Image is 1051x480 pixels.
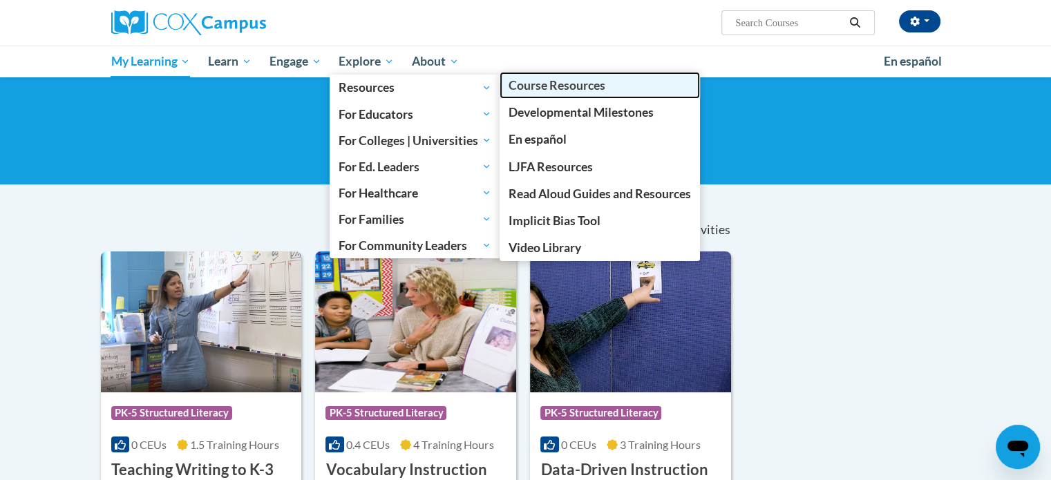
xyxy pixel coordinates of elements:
span: Learn [208,53,252,70]
a: LJFA Resources [500,153,700,180]
a: Developmental Milestones [500,99,700,126]
a: For Community Leaders [330,232,500,258]
span: PK-5 Structured Literacy [325,406,446,420]
a: En español [875,47,951,76]
span: PK-5 Structured Literacy [540,406,661,420]
span: 1.5 Training Hours [190,438,279,451]
a: Engage [261,46,330,77]
span: Video Library [509,240,581,255]
span: My Learning [111,53,190,70]
img: Cox Campus [111,10,266,35]
div: Main menu [91,46,961,77]
span: Engage [269,53,321,70]
span: Activities [679,222,730,238]
span: For Community Leaders [339,237,491,253]
button: Search [844,15,865,31]
span: For Ed. Leaders [339,158,491,175]
a: Course Resources [500,72,700,99]
span: Course Resources [509,78,605,93]
a: Read Aloud Guides and Resources [500,180,700,207]
iframe: Button to launch messaging window [996,425,1040,469]
span: Implicit Bias Tool [509,213,600,228]
span: Read Aloud Guides and Resources [509,186,691,201]
img: Course Logo [530,251,731,392]
a: Video Library [500,234,700,261]
img: Course Logo [101,251,302,392]
span: For Families [339,211,491,227]
input: Search Courses [734,15,844,31]
span: For Educators [339,106,491,122]
span: 4 Training Hours [413,438,494,451]
button: Account Settings [899,10,940,32]
a: For Ed. Leaders [330,153,500,180]
span: Developmental Milestones [509,105,654,119]
span: PK-5 Structured Literacy [111,406,232,420]
span: For Healthcare [339,184,491,201]
a: Cox Campus [111,10,374,35]
span: 0 CEUs [561,438,596,451]
span: En español [884,54,942,68]
a: My Learning [102,46,200,77]
a: For Families [330,206,500,232]
a: For Colleges | Universities [330,127,500,153]
a: Learn [199,46,261,77]
span: LJFA Resources [509,160,593,174]
img: Course Logo [315,251,516,392]
span: En español [509,132,567,146]
a: Resources [330,75,500,101]
a: Implicit Bias Tool [500,207,700,234]
a: For Educators [330,101,500,127]
span: 0.4 CEUs [346,438,390,451]
span: About [412,53,459,70]
span: For Colleges | Universities [339,132,491,148]
span: Explore [339,53,394,70]
a: For Healthcare [330,180,500,206]
span: Resources [339,79,491,96]
a: En español [500,126,700,153]
a: Explore [330,46,403,77]
span: 3 Training Hours [620,438,701,451]
a: About [403,46,468,77]
span: 0 CEUs [131,438,167,451]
